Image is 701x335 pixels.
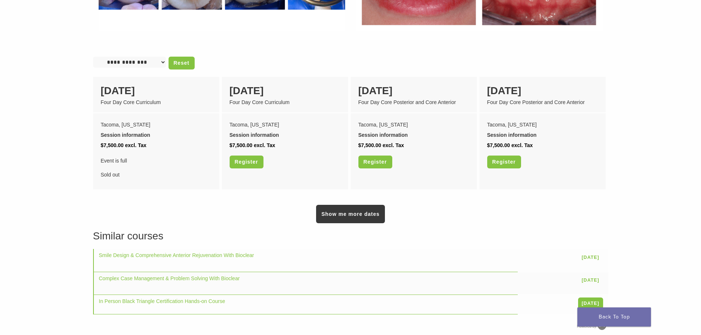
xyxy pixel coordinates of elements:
h3: Similar courses [93,228,608,244]
a: [DATE] [578,275,603,286]
div: Tacoma, [US_STATE] [230,120,340,130]
div: Sold out [101,156,212,180]
div: Session information [101,130,212,140]
div: [DATE] [487,83,598,99]
div: Session information [358,130,469,140]
a: Back To Top [577,307,651,327]
a: Reset [169,57,195,70]
span: excl. Tax [511,142,533,148]
a: [DATE] [578,252,603,263]
span: excl. Tax [125,142,146,148]
span: Event is full [101,156,212,166]
a: Smile Design & Comprehensive Anterior Rejuvenation With Bioclear [99,252,254,258]
a: Register [358,156,392,168]
a: In Person Black Triangle Certification Hands-on Course [99,298,225,304]
span: $7,500.00 [358,142,381,148]
div: Tacoma, [US_STATE] [487,120,598,130]
span: excl. Tax [254,142,275,148]
a: [DATE] [578,297,603,309]
div: Four Day Core Posterior and Core Anterior [487,99,598,106]
div: Tacoma, [US_STATE] [101,120,212,130]
a: Complex Case Management & Problem Solving With Bioclear [99,275,240,281]
a: Register [487,156,521,168]
a: Show me more dates [316,205,385,223]
div: [DATE] [358,83,469,99]
span: $7,500.00 [487,142,510,148]
a: Powered by [577,324,608,328]
a: Register [230,156,263,168]
div: Four Day Core Curriculum [230,99,340,106]
div: Four Day Core Curriculum [101,99,212,106]
div: Tacoma, [US_STATE] [358,120,469,130]
div: Four Day Core Posterior and Core Anterior [358,99,469,106]
span: excl. Tax [383,142,404,148]
div: Session information [487,130,598,140]
div: [DATE] [101,83,212,99]
span: $7,500.00 [101,142,124,148]
span: $7,500.00 [230,142,252,148]
div: Session information [230,130,340,140]
div: [DATE] [230,83,340,99]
